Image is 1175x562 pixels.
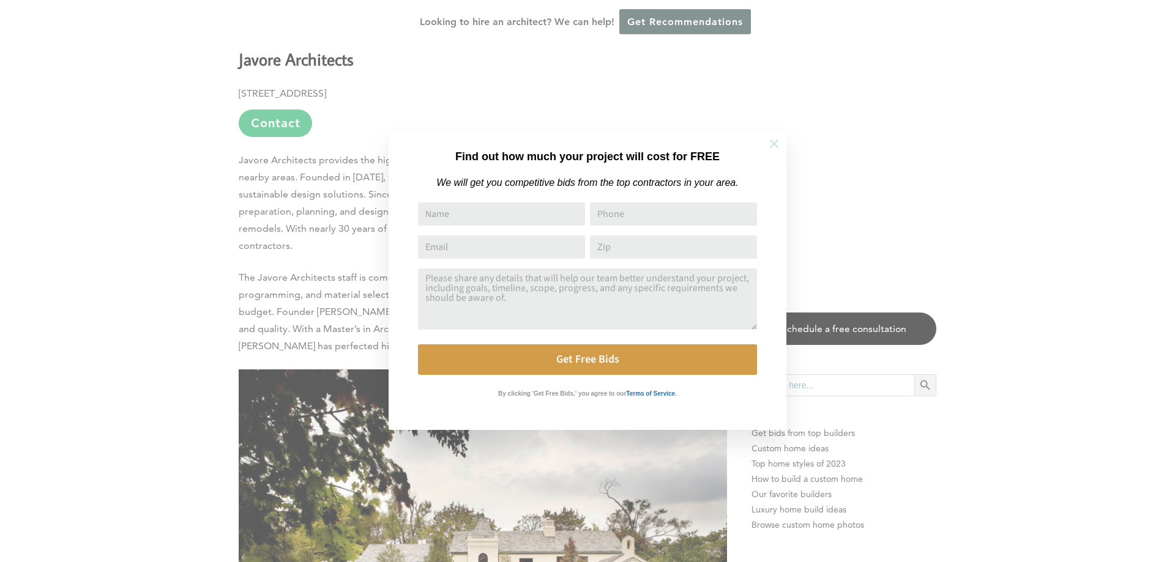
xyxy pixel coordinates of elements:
iframe: Drift Widget Chat Controller [940,474,1160,547]
input: Email Address [418,235,585,259]
input: Phone [590,202,757,226]
input: Zip [590,235,757,259]
button: Get Free Bids [418,344,757,375]
strong: Find out how much your project will cost for FREE [455,150,720,163]
strong: By clicking 'Get Free Bids,' you agree to our [498,390,626,397]
strong: Terms of Service [626,390,675,397]
textarea: Comment or Message [418,268,757,330]
a: Terms of Service [626,387,675,397]
input: Name [418,202,585,226]
em: We will get you competitive bids from the top contractors in your area. [436,177,738,188]
strong: . [675,390,677,397]
button: Close [753,122,796,165]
